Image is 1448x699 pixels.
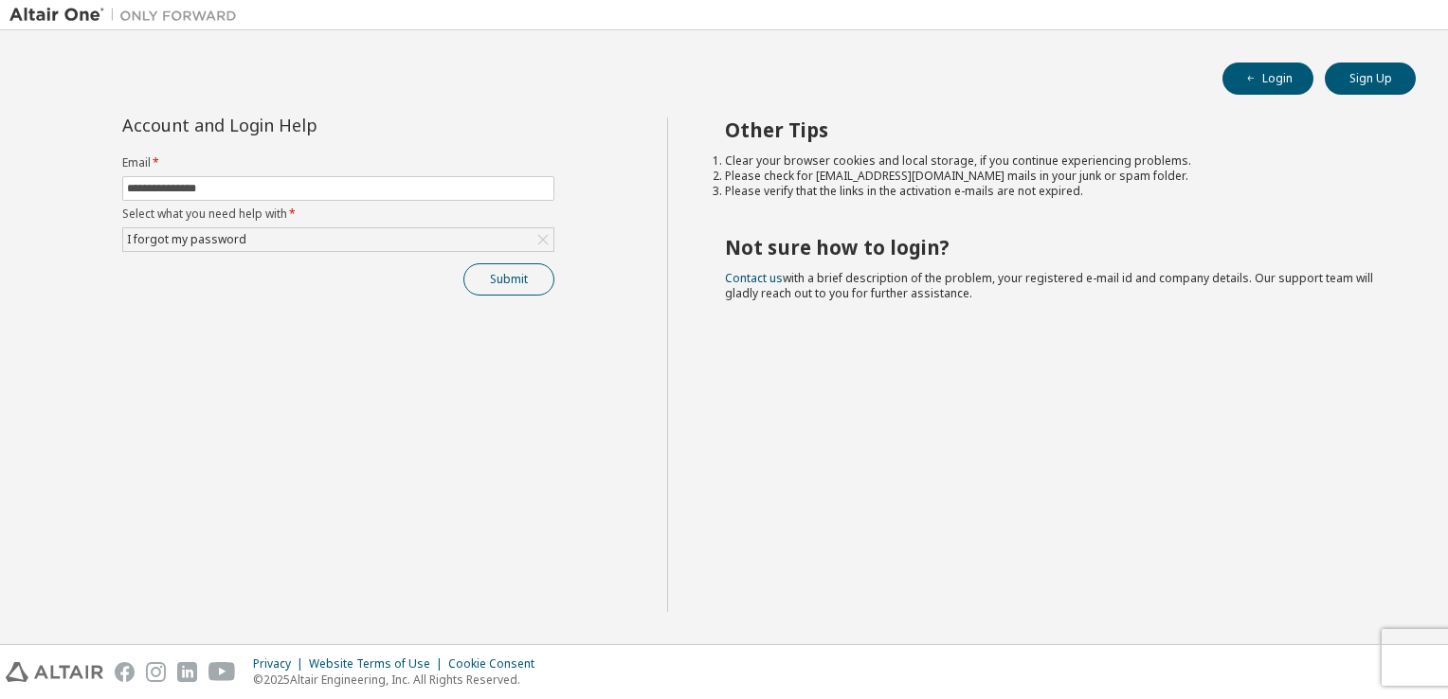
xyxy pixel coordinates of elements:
img: altair_logo.svg [6,662,103,682]
div: I forgot my password [123,228,553,251]
li: Please verify that the links in the activation e-mails are not expired. [725,184,1383,199]
button: Login [1222,63,1313,95]
label: Email [122,155,554,170]
div: Cookie Consent [448,656,546,672]
h2: Not sure how to login? [725,235,1383,260]
p: © 2025 Altair Engineering, Inc. All Rights Reserved. [253,672,546,688]
button: Submit [463,263,554,296]
img: instagram.svg [146,662,166,682]
div: I forgot my password [124,229,249,250]
div: Website Terms of Use [309,656,448,672]
h2: Other Tips [725,117,1383,142]
a: Contact us [725,270,783,286]
li: Clear your browser cookies and local storage, if you continue experiencing problems. [725,153,1383,169]
img: linkedin.svg [177,662,197,682]
span: with a brief description of the problem, your registered e-mail id and company details. Our suppo... [725,270,1373,301]
button: Sign Up [1325,63,1416,95]
img: facebook.svg [115,662,135,682]
li: Please check for [EMAIL_ADDRESS][DOMAIN_NAME] mails in your junk or spam folder. [725,169,1383,184]
img: Altair One [9,6,246,25]
label: Select what you need help with [122,206,554,222]
img: youtube.svg [208,662,236,682]
div: Account and Login Help [122,117,468,133]
div: Privacy [253,656,309,672]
